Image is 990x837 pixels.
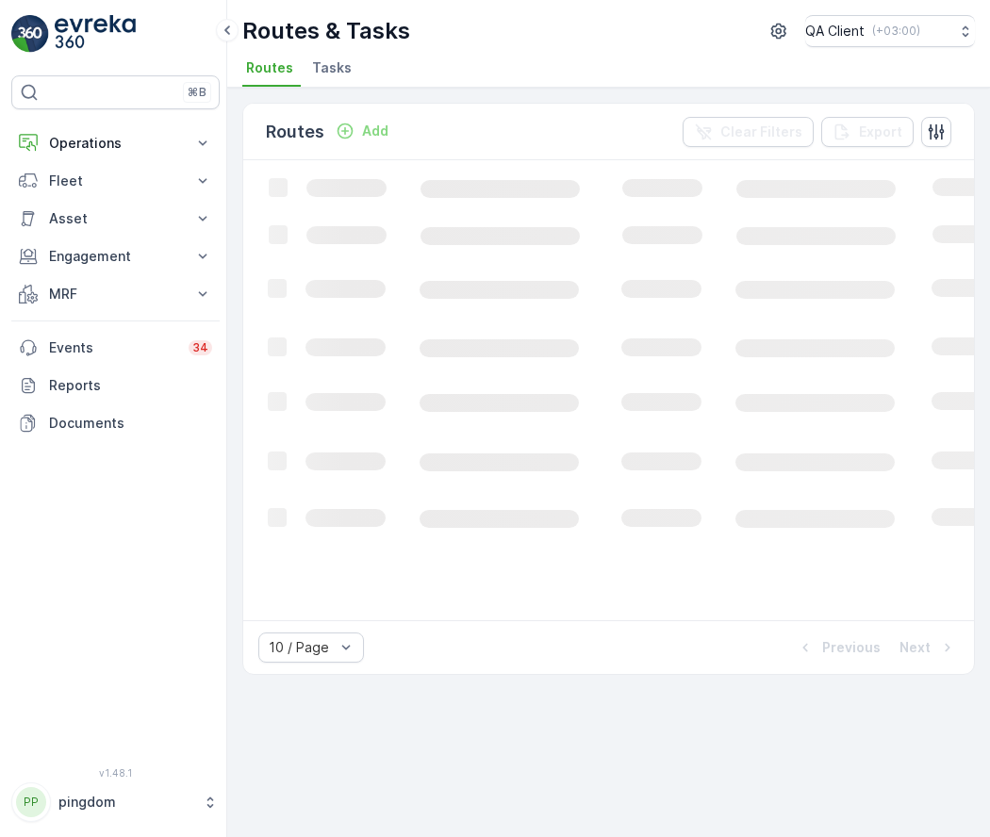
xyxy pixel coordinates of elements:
p: ⌘B [188,85,206,100]
button: Next [898,636,959,659]
p: Routes & Tasks [242,16,410,46]
p: Events [49,338,177,357]
span: v 1.48.1 [11,767,220,779]
button: Fleet [11,162,220,200]
p: Reports [49,376,212,395]
button: MRF [11,275,220,313]
button: Operations [11,124,220,162]
p: Previous [822,638,881,657]
button: PPpingdom [11,782,220,822]
p: Clear Filters [720,123,802,141]
p: ( +03:00 ) [872,24,920,39]
p: Next [899,638,931,657]
span: Tasks [312,58,352,77]
p: Export [859,123,902,141]
p: Routes [266,119,324,145]
button: Export [821,117,914,147]
a: Documents [11,404,220,442]
p: Operations [49,134,182,153]
button: Asset [11,200,220,238]
img: logo_light-DOdMpM7g.png [55,15,136,53]
p: QA Client [805,22,865,41]
img: logo [11,15,49,53]
button: Engagement [11,238,220,275]
p: Documents [49,414,212,433]
button: QA Client(+03:00) [805,15,975,47]
p: Asset [49,209,182,228]
span: Routes [246,58,293,77]
div: PP [16,787,46,817]
p: pingdom [58,793,193,812]
a: Events34 [11,329,220,367]
p: Engagement [49,247,182,266]
p: 34 [192,340,208,355]
button: Add [328,120,396,142]
button: Clear Filters [683,117,814,147]
p: Add [362,122,388,140]
button: Previous [794,636,883,659]
p: Fleet [49,172,182,190]
p: MRF [49,285,182,304]
a: Reports [11,367,220,404]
